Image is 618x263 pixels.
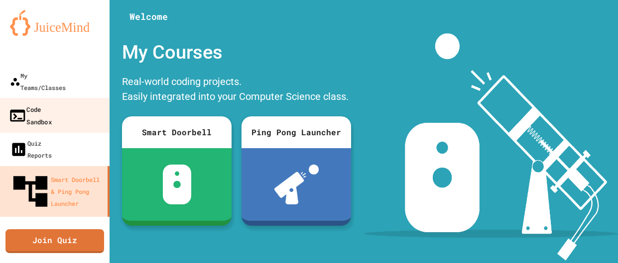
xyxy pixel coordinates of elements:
div: Smart Doorbell [122,116,232,148]
div: Real-world coding projects. Easily integrated into your Computer Science class. [117,72,356,109]
div: My Courses [117,33,356,72]
div: Ping Pong Launcher [242,116,351,148]
img: logo-orange.svg [10,10,100,36]
div: Code Sandbox [8,103,52,127]
div: Smart Doorbell & Ping Pong Launcher [10,171,104,212]
img: ppl-with-ball.png [274,165,319,204]
img: sdb-white.svg [163,165,191,204]
a: Join Quiz [5,229,104,253]
div: Quiz Reports [10,137,52,161]
div: My Teams/Classes [10,70,66,93]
